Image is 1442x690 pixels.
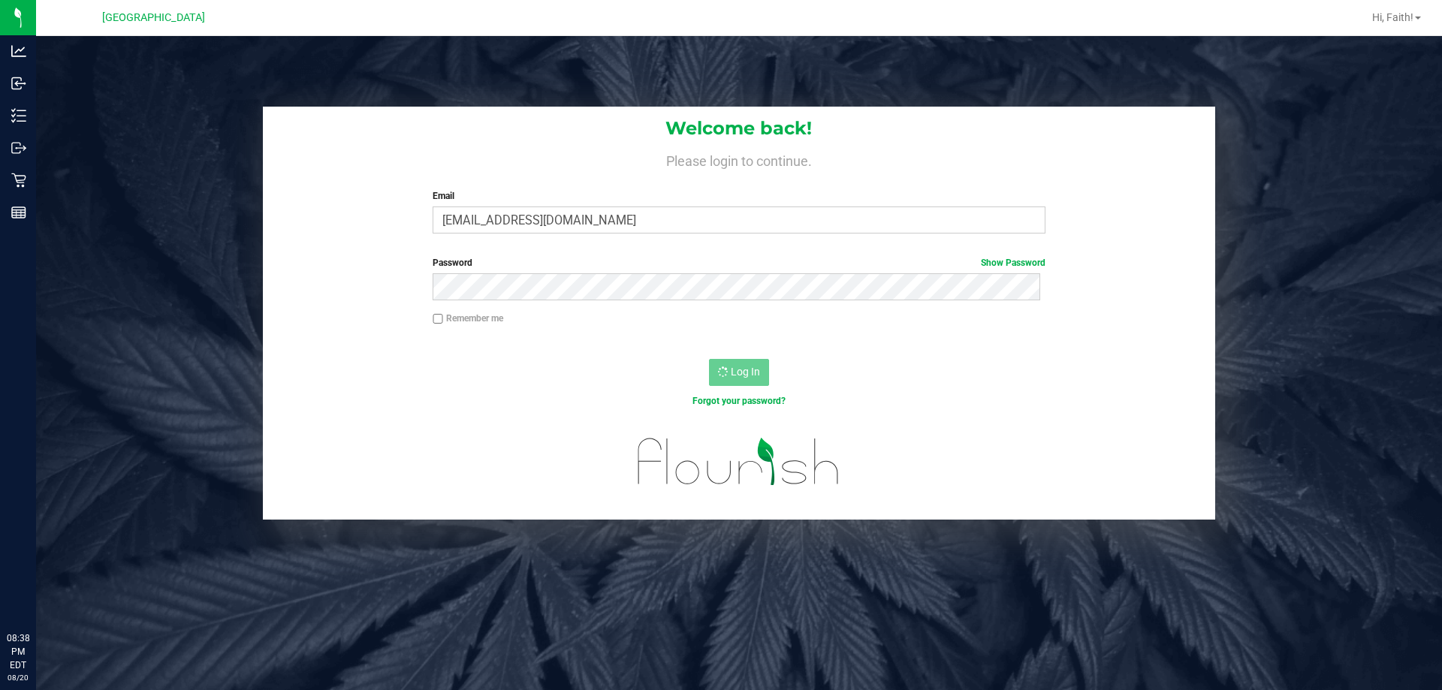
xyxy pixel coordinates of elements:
[263,119,1215,138] h1: Welcome back!
[102,11,205,24] span: [GEOGRAPHIC_DATA]
[620,423,858,500] img: flourish_logo.svg
[11,205,26,220] inline-svg: Reports
[7,631,29,672] p: 08:38 PM EDT
[433,314,443,324] input: Remember me
[11,76,26,91] inline-svg: Inbound
[1372,11,1413,23] span: Hi, Faith!
[433,258,472,268] span: Password
[11,173,26,188] inline-svg: Retail
[692,396,786,406] a: Forgot your password?
[433,312,503,325] label: Remember me
[11,108,26,123] inline-svg: Inventory
[981,258,1045,268] a: Show Password
[263,150,1215,168] h4: Please login to continue.
[7,672,29,683] p: 08/20
[11,44,26,59] inline-svg: Analytics
[731,366,760,378] span: Log In
[433,189,1045,203] label: Email
[11,140,26,155] inline-svg: Outbound
[709,359,769,386] button: Log In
